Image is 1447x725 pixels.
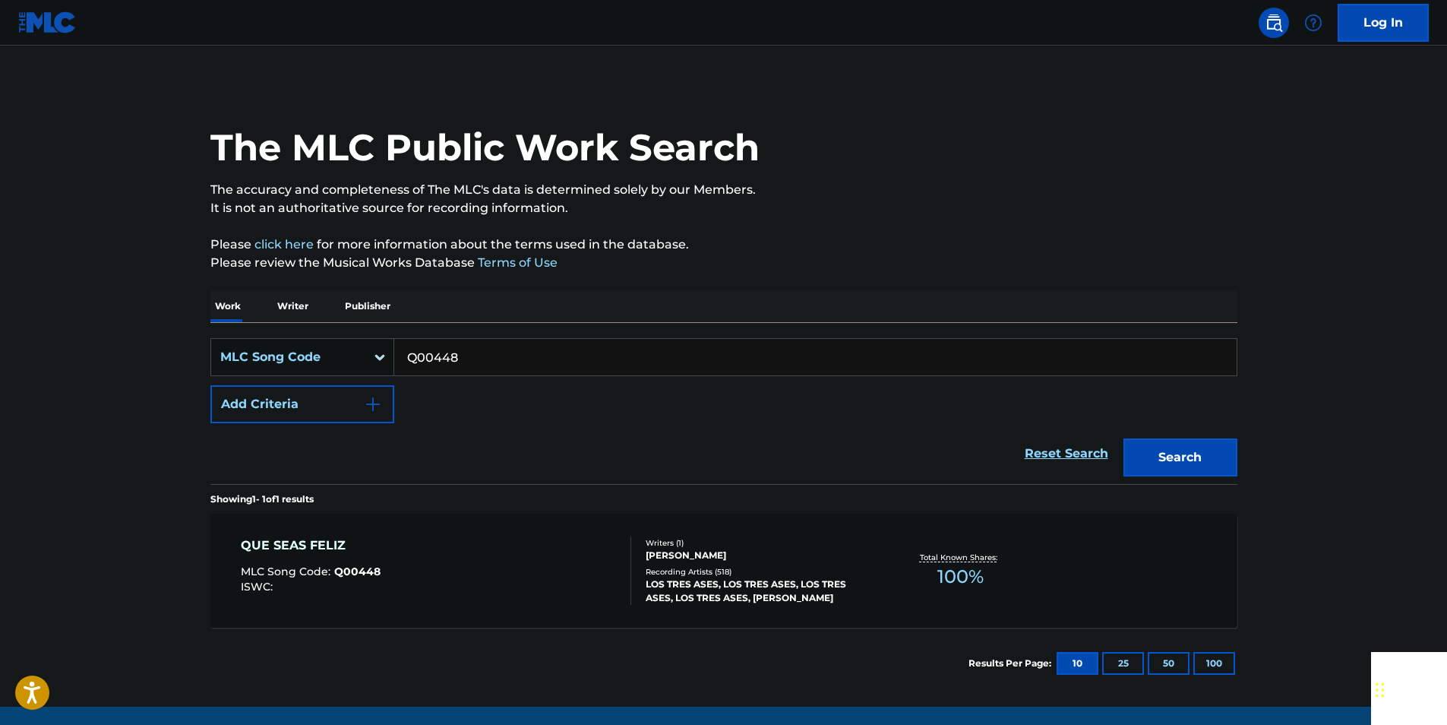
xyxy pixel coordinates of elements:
[254,237,314,252] a: click here
[937,563,984,590] span: 100 %
[1265,14,1283,32] img: search
[210,125,760,170] h1: The MLC Public Work Search
[241,565,334,578] span: MLC Song Code :
[241,537,381,555] div: QUE SEAS FELIZ
[334,565,381,578] span: Q00448
[210,181,1237,199] p: The accuracy and completeness of The MLC's data is determined solely by our Members.
[646,549,875,562] div: [PERSON_NAME]
[1371,652,1447,725] iframe: Chat Widget
[646,578,875,605] div: LOS TRES ASES, LOS TRES ASES, LOS TRES ASES, LOS TRES ASES, [PERSON_NAME]
[18,11,77,33] img: MLC Logo
[273,290,313,322] p: Writer
[340,290,395,322] p: Publisher
[1304,14,1322,32] img: help
[1298,8,1329,38] div: Help
[210,514,1237,628] a: QUE SEAS FELIZMLC Song Code:Q00448ISWC:Writers (1)[PERSON_NAME]Recording Artists (518)LOS TRES AS...
[475,255,558,270] a: Terms of Use
[1057,652,1098,675] button: 10
[1017,437,1116,470] a: Reset Search
[210,492,314,506] p: Showing 1 - 1 of 1 results
[1102,652,1144,675] button: 25
[210,254,1237,272] p: Please review the Musical Works Database
[1259,8,1289,38] a: Public Search
[364,395,382,413] img: 9d2ae6d4665cec9f34b9.svg
[1193,652,1235,675] button: 100
[646,537,875,549] div: Writers ( 1 )
[920,552,1001,563] p: Total Known Shares:
[1123,438,1237,476] button: Search
[1148,652,1190,675] button: 50
[210,199,1237,217] p: It is not an authoritative source for recording information.
[210,236,1237,254] p: Please for more information about the terms used in the database.
[210,338,1237,484] form: Search Form
[968,657,1055,670] p: Results Per Page:
[210,385,394,423] button: Add Criteria
[210,290,245,322] p: Work
[241,580,276,594] span: ISWC :
[1376,667,1385,713] div: Drag
[1338,4,1429,42] a: Log In
[220,348,357,366] div: MLC Song Code
[646,566,875,578] div: Recording Artists ( 518 )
